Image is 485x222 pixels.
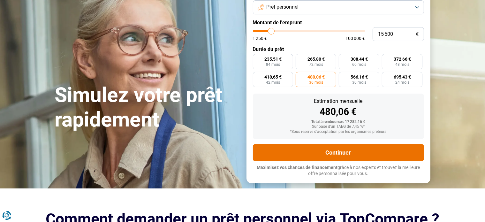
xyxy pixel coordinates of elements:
label: Durée du prêt [253,46,424,52]
span: 235,51 € [264,57,282,61]
span: 84 mois [266,63,280,66]
div: 480,06 € [258,107,419,117]
span: Maximisez vos chances de financement [257,165,337,170]
span: 36 mois [309,80,323,84]
span: 695,43 € [394,75,411,79]
span: 60 mois [352,63,366,66]
div: Estimation mensuelle [258,99,419,104]
div: Total à rembourser: 17 282,16 € [258,120,419,124]
span: 1 250 € [253,36,267,41]
span: 372,66 € [394,57,411,61]
div: Sur base d'un TAEG de 7,45 %* [258,125,419,129]
div: *Sous réserve d'acceptation par les organismes prêteurs [258,130,419,134]
span: 48 mois [395,63,409,66]
span: 100 000 € [345,36,365,41]
span: Prêt personnel [266,4,299,11]
span: 72 mois [309,63,323,66]
span: 308,44 € [351,57,368,61]
button: Prêt personnel [253,0,424,14]
span: 265,80 € [307,57,325,61]
span: 42 mois [266,80,280,84]
label: Montant de l'emprunt [253,19,424,26]
span: 480,06 € [307,75,325,79]
span: 30 mois [352,80,366,84]
button: Continuer [253,144,424,161]
span: 418,65 € [264,75,282,79]
span: € [416,32,419,37]
span: 24 mois [395,80,409,84]
h1: Simulez votre prêt rapidement [55,83,239,132]
span: 566,16 € [351,75,368,79]
p: grâce à nos experts et trouvez la meilleure offre personnalisée pour vous. [253,165,424,177]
